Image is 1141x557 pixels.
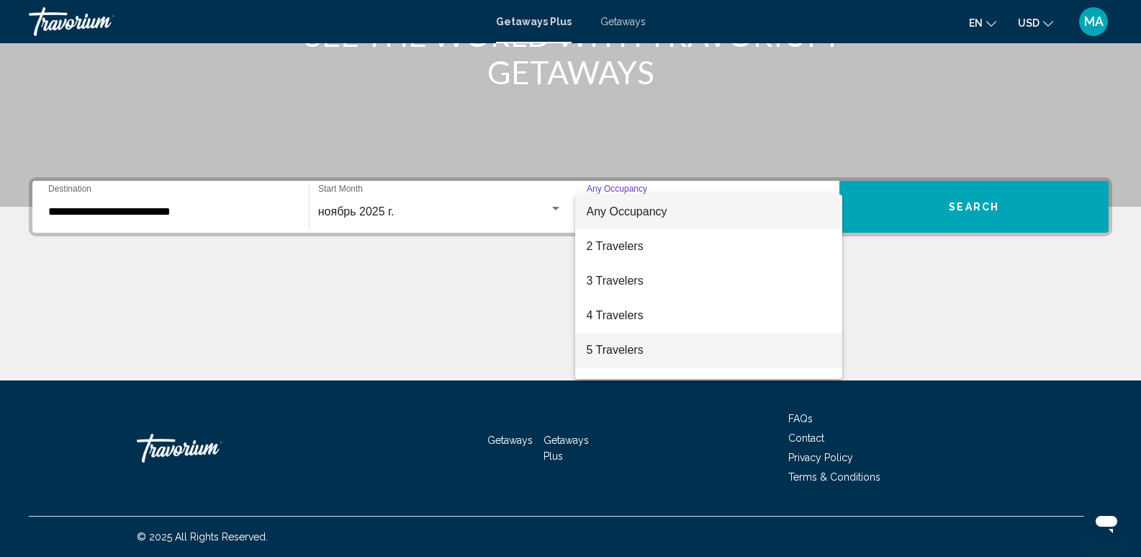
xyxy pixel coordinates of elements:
[587,264,831,298] span: 3 Travelers
[587,367,831,402] span: 6 Travelers
[587,333,831,367] span: 5 Travelers
[1083,499,1129,545] iframe: Кнопка запуска окна обмена сообщениями
[587,298,831,333] span: 4 Travelers
[587,205,667,218] span: Any Occupancy
[587,229,831,264] span: 2 Travelers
